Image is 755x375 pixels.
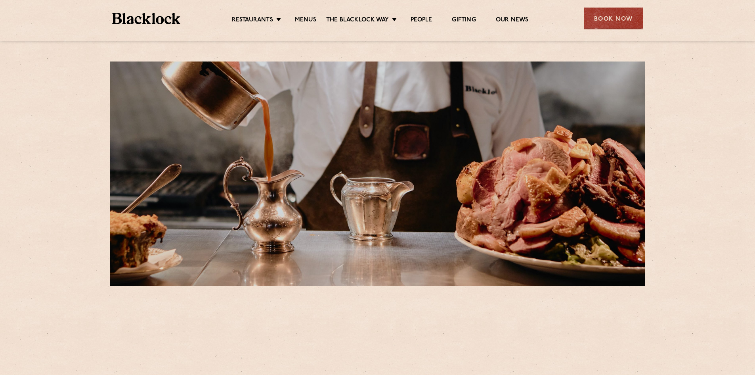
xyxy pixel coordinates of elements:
[326,16,389,25] a: The Blacklock Way
[496,16,529,25] a: Our News
[584,8,643,29] div: Book Now
[295,16,316,25] a: Menus
[232,16,273,25] a: Restaurants
[411,16,432,25] a: People
[452,16,476,25] a: Gifting
[112,13,181,24] img: BL_Textured_Logo-footer-cropped.svg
